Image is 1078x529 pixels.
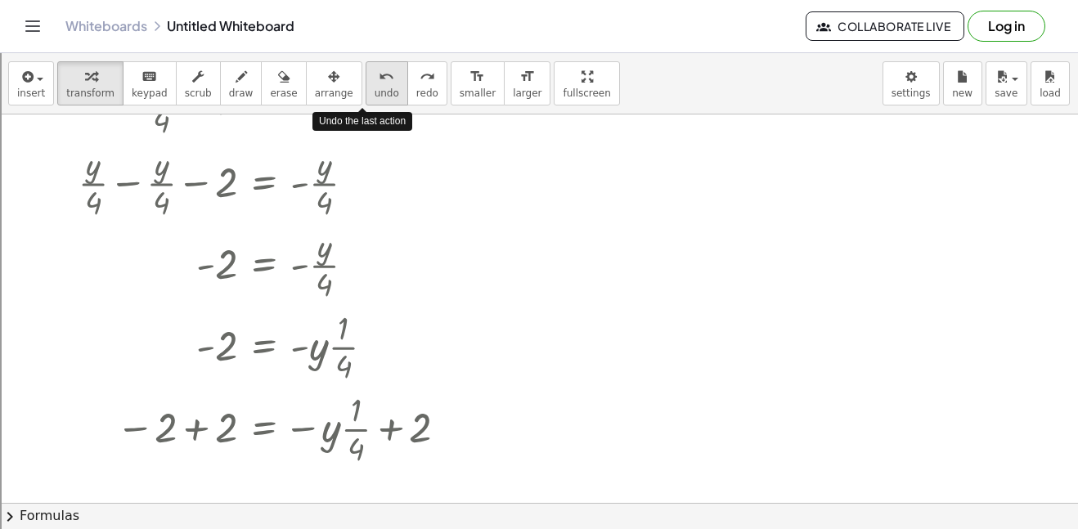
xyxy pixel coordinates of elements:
[7,67,1071,82] div: Move To ...
[7,96,1071,111] div: Options
[312,112,412,131] div: Undo the last action
[57,61,124,105] button: transform
[806,11,964,41] button: Collaborate Live
[968,11,1045,42] button: Log in
[7,7,342,21] div: Home
[7,52,1071,67] div: Sort New > Old
[7,111,1071,126] div: Sign out
[820,19,950,34] span: Collaborate Live
[366,61,408,105] button: undoundo
[20,13,46,39] button: Toggle navigation
[375,87,399,99] span: undo
[66,87,115,99] span: transform
[65,18,147,34] a: Whiteboards
[7,82,1071,96] div: Delete
[379,67,394,87] i: undo
[7,38,1071,52] div: Sort A > Z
